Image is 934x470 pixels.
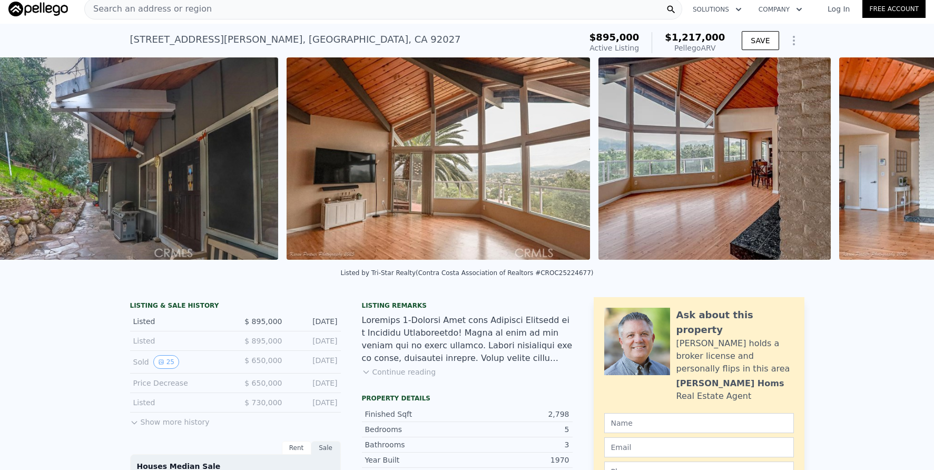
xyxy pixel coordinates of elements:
img: Sale: 169777554 Parcel: 22742900 [598,57,831,260]
button: Show more history [130,413,210,427]
div: [DATE] [291,316,338,327]
span: Search an address or region [85,3,212,15]
div: Sold [133,355,227,369]
div: 3 [467,439,569,450]
div: [STREET_ADDRESS][PERSON_NAME] , [GEOGRAPHIC_DATA] , CA 92027 [130,32,461,47]
div: Bathrooms [365,439,467,450]
div: [PERSON_NAME] holds a broker license and personally flips in this area [676,337,794,375]
div: Loremips 1-Dolorsi Amet cons Adipisci Elitsedd ei t Incididu Utlaboreetdo! Magna al enim ad min v... [362,314,573,365]
div: Property details [362,394,573,403]
div: Sale [311,441,341,455]
div: Listed by Tri-Star Realty (Contra Costa Association of Realtors #CROC25224677) [340,269,593,277]
a: Log In [815,4,862,14]
div: 1970 [467,455,569,465]
div: Year Built [365,455,467,465]
img: Sale: 169777554 Parcel: 22742900 [287,57,590,260]
div: Pellego ARV [665,43,725,53]
input: Name [604,413,794,433]
span: $1,217,000 [665,32,725,43]
button: View historical data [153,355,179,369]
span: $ 650,000 [244,379,282,387]
div: Finished Sqft [365,409,467,419]
div: Price Decrease [133,378,227,388]
div: LISTING & SALE HISTORY [130,301,341,312]
div: Bedrooms [365,424,467,435]
div: [DATE] [291,336,338,346]
div: Listed [133,316,227,327]
button: Continue reading [362,367,436,377]
div: Listing remarks [362,301,573,310]
input: Email [604,437,794,457]
div: 5 [467,424,569,435]
span: $ 895,000 [244,337,282,345]
span: $ 650,000 [244,356,282,365]
span: Active Listing [589,44,639,52]
div: Real Estate Agent [676,390,752,403]
img: Pellego [8,2,68,16]
span: $ 895,000 [244,317,282,326]
div: 2,798 [467,409,569,419]
button: Show Options [783,30,804,51]
div: [DATE] [291,397,338,408]
div: Rent [282,441,311,455]
div: Ask about this property [676,308,794,337]
span: $895,000 [589,32,640,43]
div: Listed [133,336,227,346]
div: [DATE] [291,378,338,388]
div: [DATE] [291,355,338,369]
div: Listed [133,397,227,408]
button: SAVE [742,31,779,50]
div: [PERSON_NAME] Homs [676,377,784,390]
span: $ 730,000 [244,398,282,407]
